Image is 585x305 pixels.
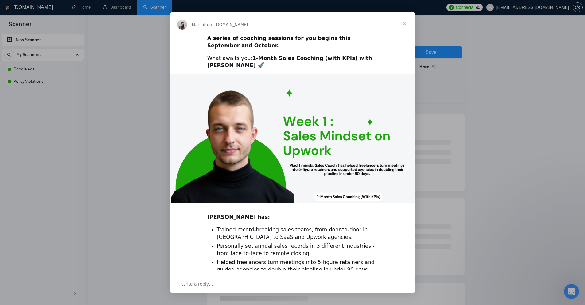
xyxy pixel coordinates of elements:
img: Profile image for Mariia [177,20,187,30]
b: A series of coaching sessions for you begins this September and October. [207,35,351,49]
div: What awaits you: [207,55,378,70]
div: Open conversation and reply [170,275,415,293]
span: Mariia [192,22,204,27]
li: Helped freelancers turn meetings into 5-figure retainers and guided agencies to double their pipe... [217,259,378,274]
span: Write a reply… [181,280,213,288]
b: 1-Month Sales Coaching (with KPIs) with [PERSON_NAME] 🚀 [207,55,372,69]
span: from [DOMAIN_NAME] [204,22,248,27]
b: [PERSON_NAME] has: [207,214,270,220]
span: Close [393,12,415,34]
li: Trained record-breaking sales teams, from door-to-door in [GEOGRAPHIC_DATA] to SaaS and Upwork ag... [217,226,378,241]
li: Personally set annual sales records in 3 different industries - from face-to-face to remote closing. [217,243,378,257]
